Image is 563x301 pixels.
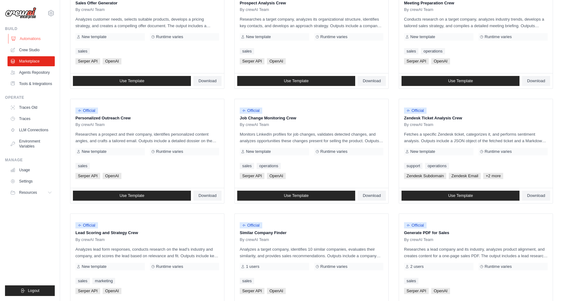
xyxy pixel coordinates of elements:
[8,188,55,198] button: Resources
[404,115,548,121] p: Zendesk Ticket Analysis Crew
[75,237,105,242] span: By crewAI Team
[240,58,264,64] span: Serper API
[246,149,271,154] span: New template
[28,288,39,293] span: Logout
[120,193,144,198] span: Use Template
[320,149,348,154] span: Runtime varies
[246,34,271,39] span: New template
[246,264,259,269] span: 1 users
[404,246,548,259] p: Researches a lead company and its industry, analyzes product alignment, and creates content for a...
[8,45,55,55] a: Crew Studio
[404,58,429,64] span: Serper API
[8,114,55,124] a: Traces
[410,149,435,154] span: New template
[193,76,222,86] a: Download
[19,190,37,195] span: Resources
[75,58,100,64] span: Serper API
[8,125,55,135] a: LLM Connections
[8,165,55,175] a: Usage
[75,278,90,284] a: sales
[483,173,503,179] span: +2 more
[5,7,36,19] img: Logo
[75,48,90,54] a: sales
[82,34,106,39] span: New template
[449,173,481,179] span: Zendesk Email
[193,191,222,201] a: Download
[75,16,219,29] p: Analyzes customer needs, selects suitable products, develops a pricing strategy, and creates a co...
[103,173,121,179] span: OpenAI
[522,76,550,86] a: Download
[320,264,348,269] span: Runtime varies
[75,288,100,294] span: Serper API
[240,246,383,259] p: Analyzes a target company, identifies 10 similar companies, evaluates their similarity, and provi...
[404,163,422,169] a: support
[431,288,450,294] span: OpenAI
[8,68,55,78] a: Agents Repository
[5,95,55,100] div: Operate
[240,222,262,228] span: Official
[8,103,55,113] a: Traces Old
[198,193,217,198] span: Download
[425,163,449,169] a: operations
[240,108,262,114] span: Official
[404,131,548,144] p: Fetches a specific Zendesk ticket, categorizes it, and performs sentiment analysis. Outputs inclu...
[485,34,512,39] span: Runtime varies
[73,191,191,201] a: Use Template
[240,122,269,127] span: By crewAI Team
[103,288,121,294] span: OpenAI
[75,173,100,179] span: Serper API
[485,264,512,269] span: Runtime varies
[8,34,55,44] a: Automations
[527,193,545,198] span: Download
[92,278,115,284] a: marketing
[404,48,418,54] a: sales
[240,115,383,121] p: Job Change Monitoring Crew
[82,149,106,154] span: New template
[267,58,286,64] span: OpenAI
[75,7,105,12] span: By crewAI Team
[156,34,183,39] span: Runtime varies
[75,163,90,169] a: sales
[448,193,473,198] span: Use Template
[402,76,519,86] a: Use Template
[421,48,445,54] a: operations
[8,176,55,186] a: Settings
[404,122,433,127] span: By crewAI Team
[404,288,429,294] span: Serper API
[448,78,473,83] span: Use Template
[522,191,550,201] a: Download
[404,230,548,236] p: Generate PDF for Sales
[267,173,286,179] span: OpenAI
[404,278,418,284] a: sales
[320,34,348,39] span: Runtime varies
[404,108,427,114] span: Official
[240,278,254,284] a: sales
[402,191,519,201] a: Use Template
[75,122,105,127] span: By crewAI Team
[240,7,269,12] span: By crewAI Team
[75,131,219,144] p: Researches a prospect and their company, identifies personalized content angles, and crafts a tai...
[240,16,383,29] p: Researches a target company, analyzes its organizational structure, identifies key contacts, and ...
[404,173,446,179] span: Zendesk Subdomain
[237,191,355,201] a: Use Template
[5,26,55,31] div: Build
[75,230,219,236] p: Lead Scoring and Strategy Crew
[82,264,106,269] span: New template
[75,115,219,121] p: Personalized Outreach Crew
[404,7,433,12] span: By crewAI Team
[358,191,386,201] a: Download
[156,149,183,154] span: Runtime varies
[404,222,427,228] span: Official
[198,78,217,83] span: Download
[240,48,254,54] a: sales
[404,16,548,29] p: Conducts research on a target company, analyzes industry trends, develops a tailored sales strate...
[240,288,264,294] span: Serper API
[404,237,433,242] span: By crewAI Team
[240,230,383,236] p: Similar Company Finder
[240,163,254,169] a: sales
[284,193,309,198] span: Use Template
[363,193,381,198] span: Download
[240,173,264,179] span: Serper API
[358,76,386,86] a: Download
[240,131,383,144] p: Monitors LinkedIn profiles for job changes, validates detected changes, and analyzes opportunitie...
